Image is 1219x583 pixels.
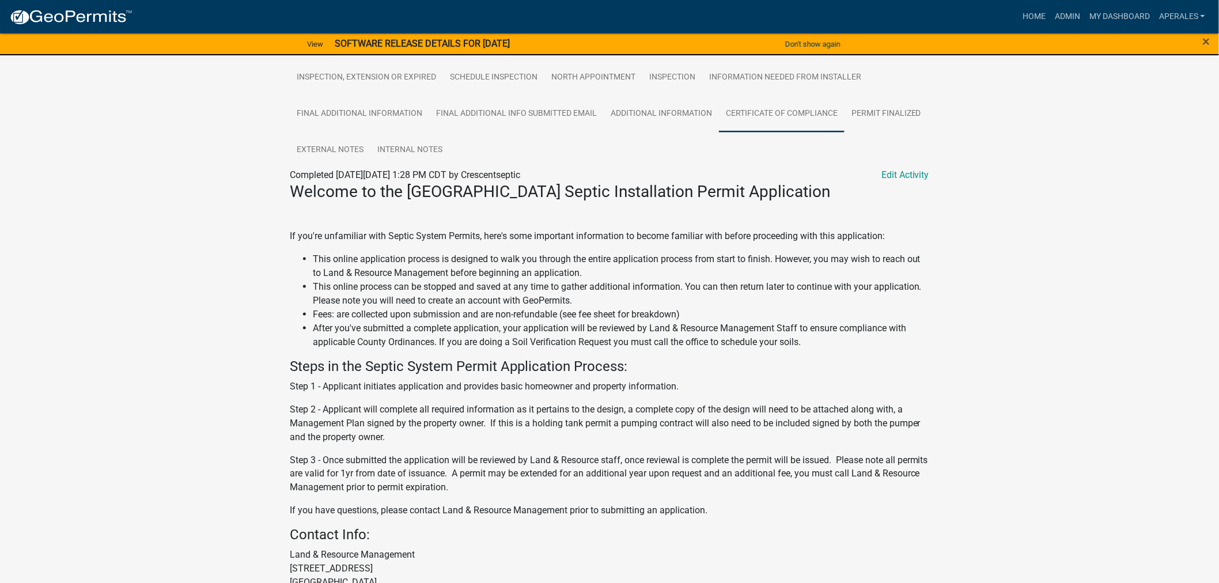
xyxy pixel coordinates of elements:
[290,229,929,243] p: If you're unfamiliar with Septic System Permits, here's some important information to become fami...
[313,321,929,349] li: After you've submitted a complete application, your application will be reviewed by Land & Resour...
[429,96,604,132] a: Final Additional Info submitted Email
[313,308,929,321] li: Fees: are collected upon submission and are non-refundable (see fee sheet for breakdown)
[1203,33,1210,50] span: ×
[290,59,443,96] a: Inspection, Extension or EXPIRED
[290,132,370,169] a: External Notes
[290,380,929,393] p: Step 1 - Applicant initiates application and provides basic homeowner and property information.
[370,132,449,169] a: Internal Notes
[702,59,868,96] a: Information Needed from Installer
[604,96,719,132] a: Additional Information
[1018,6,1050,28] a: Home
[290,169,520,180] span: Completed [DATE][DATE] 1:28 PM CDT by Crescentseptic
[290,527,929,544] h4: Contact Info:
[1203,35,1210,48] button: Close
[443,59,544,96] a: Schedule Inspection
[1050,6,1085,28] a: Admin
[290,504,929,518] p: If you have questions, please contact Land & Resource Management prior to submitting an application.
[302,35,328,54] a: View
[881,168,929,182] a: Edit Activity
[781,35,845,54] button: Don't show again
[719,96,845,132] a: Certificate of Compliance
[642,59,702,96] a: Inspection
[290,453,929,495] p: Step 3 - Once submitted the application will be reviewed by Land & Resource staff, once reviewal ...
[335,38,510,49] strong: SOFTWARE RELEASE DETAILS FOR [DATE]
[313,252,929,280] li: This online application process is designed to walk you through the entire application process fr...
[290,182,929,202] h3: Welcome to the [GEOGRAPHIC_DATA] Septic Installation Permit Application
[313,280,929,308] li: This online process can be stopped and saved at any time to gather additional information. You ca...
[544,59,642,96] a: North Appointment
[1154,6,1210,28] a: aperales
[1085,6,1154,28] a: My Dashboard
[290,96,429,132] a: Final Additional Information
[290,358,929,375] h4: Steps in the Septic System Permit Application Process:
[845,96,928,132] a: Permit Finalized
[290,403,929,444] p: Step 2 - Applicant will complete all required information as it pertains to the design, a complet...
